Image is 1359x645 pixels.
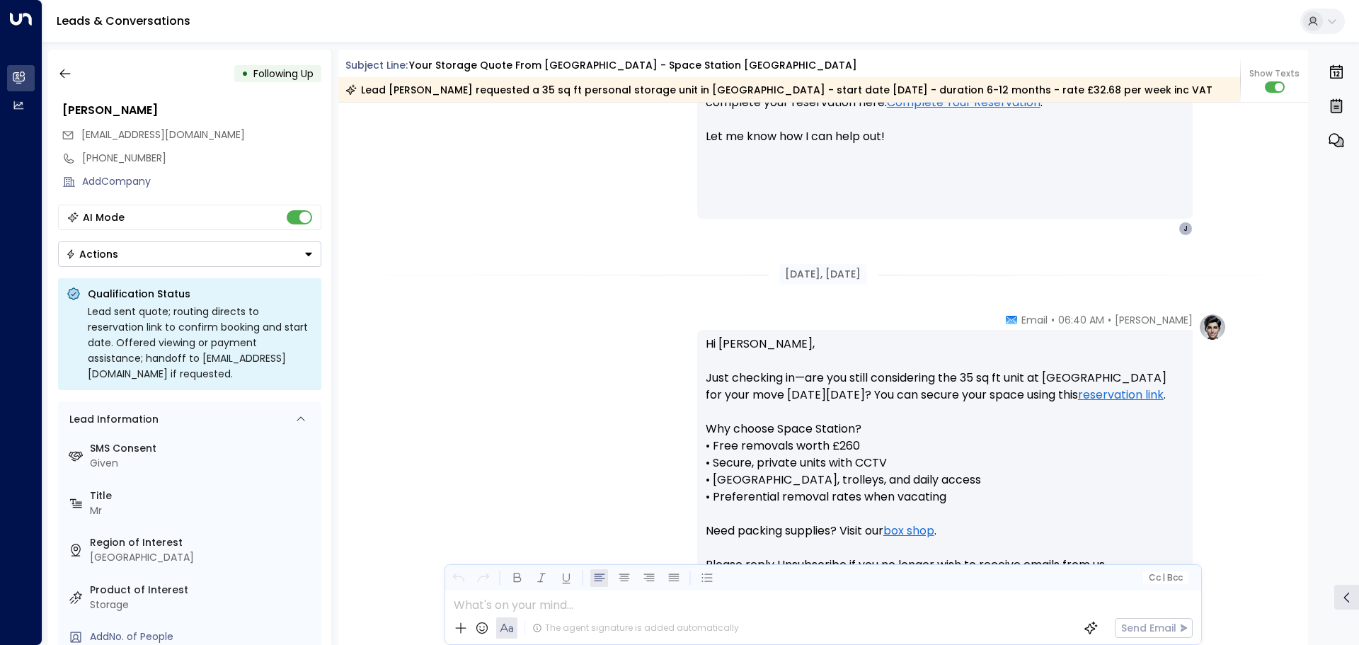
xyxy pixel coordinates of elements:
[706,336,1184,590] p: Hi [PERSON_NAME], Just checking in—are you still considering the 35 sq ft unit at [GEOGRAPHIC_DAT...
[90,503,316,518] div: Mr
[1078,387,1164,404] a: reservation link
[82,174,321,189] div: AddCompany
[90,489,316,503] label: Title
[1115,313,1193,327] span: [PERSON_NAME]
[81,127,245,142] span: [EMAIL_ADDRESS][DOMAIN_NAME]
[1051,313,1055,327] span: •
[1108,313,1111,327] span: •
[90,456,316,471] div: Given
[62,102,321,119] div: [PERSON_NAME]
[58,241,321,267] button: Actions
[449,569,467,587] button: Undo
[90,629,316,644] div: AddNo. of People
[532,622,739,634] div: The agent signature is added automatically
[90,583,316,598] label: Product of Interest
[887,94,1040,111] a: Complete Your Reservation
[1249,67,1300,80] span: Show Texts
[1148,573,1182,583] span: Cc Bcc
[883,523,934,540] a: box shop
[1058,313,1104,327] span: 06:40 AM
[474,569,492,587] button: Redo
[345,83,1212,97] div: Lead [PERSON_NAME] requested a 35 sq ft personal storage unit in [GEOGRAPHIC_DATA] - start date [...
[64,412,159,427] div: Lead Information
[90,598,316,612] div: Storage
[58,241,321,267] div: Button group with a nested menu
[345,58,408,72] span: Subject Line:
[1021,313,1048,327] span: Email
[253,67,314,81] span: Following Up
[1198,313,1227,341] img: profile-logo.png
[81,127,245,142] span: jiten_mistry50@hotmail.com
[1179,222,1193,236] div: J
[88,304,313,382] div: Lead sent quote; routing directs to reservation link to confirm booking and start date. Offered v...
[779,264,866,285] div: [DATE], [DATE]
[82,151,321,166] div: [PHONE_NUMBER]
[1142,571,1188,585] button: Cc|Bcc
[241,61,248,86] div: •
[66,248,118,261] div: Actions
[88,287,313,301] p: Qualification Status
[1162,573,1165,583] span: |
[57,13,190,29] a: Leads & Conversations
[90,535,316,550] label: Region of Interest
[409,58,857,73] div: Your storage quote from [GEOGRAPHIC_DATA] - Space Station [GEOGRAPHIC_DATA]
[83,210,125,224] div: AI Mode
[90,550,316,565] div: [GEOGRAPHIC_DATA]
[90,441,316,456] label: SMS Consent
